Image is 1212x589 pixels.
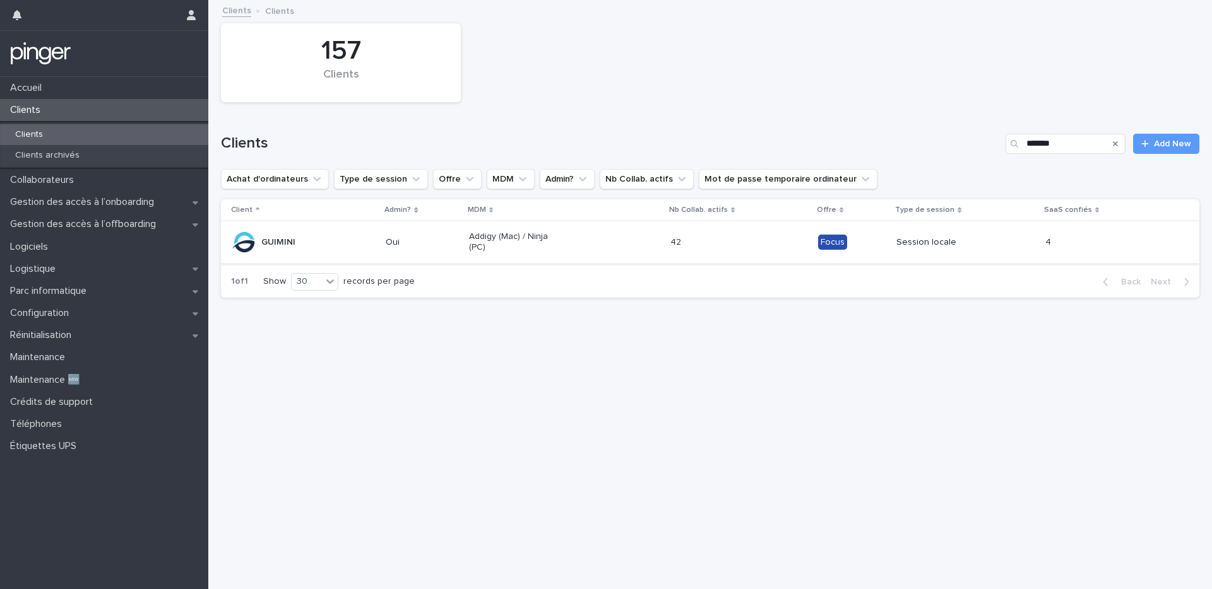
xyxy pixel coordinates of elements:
div: Focus [818,235,847,250]
p: Gestion des accès à l’offboarding [5,218,166,230]
p: MDM [468,203,486,217]
div: 157 [242,35,439,67]
p: SaaS confiés [1044,203,1092,217]
button: Offre [433,169,482,189]
span: Back [1114,277,1141,286]
p: records per page [343,276,415,287]
button: Type de session [334,169,428,189]
p: 1 of 1 [221,266,258,297]
p: Clients [5,104,50,116]
p: Client [231,203,252,217]
p: Crédits de support [5,396,103,408]
span: Next [1151,277,1179,286]
h1: Clients [221,134,1001,153]
img: mTgBEunGTSyRkCgitkcU [10,41,71,66]
p: Logiciels [5,241,58,253]
p: Admin? [384,203,411,217]
p: Logistique [5,263,66,275]
p: 42 [670,235,684,248]
div: Clients [242,68,439,95]
p: Type de session [895,203,954,217]
p: Clients archivés [5,150,90,161]
span: Add New [1154,139,1191,148]
p: Configuration [5,307,79,319]
tr: GUIMINIOuiAddigy (Mac) / Ninja (PC)4242 FocusSession locale44 [221,221,1199,264]
p: Clients [265,3,294,17]
p: Réinitialisation [5,329,81,341]
p: Gestion des accès à l’onboarding [5,196,164,208]
button: Admin? [540,169,595,189]
p: Nb Collab. actifs [669,203,728,217]
input: Search [1006,134,1126,154]
p: Maintenance [5,351,75,363]
button: Next [1146,276,1199,288]
p: Oui [386,237,458,248]
p: Parc informatique [5,285,97,297]
p: Étiquettes UPS [5,440,86,452]
p: Téléphones [5,418,72,430]
p: Session locale [896,237,987,248]
p: Accueil [5,82,52,94]
p: Offre [817,203,836,217]
button: Mot de passe temporaire ordinateur [699,169,877,189]
button: MDM [487,169,535,189]
p: Show [263,276,286,287]
p: GUIMINI [261,237,295,248]
p: Clients [5,129,53,140]
button: Back [1093,276,1146,288]
p: Addigy (Mac) / Ninja (PC) [469,231,559,253]
p: Maintenance 🆕 [5,374,90,386]
button: Achat d'ordinateurs [221,169,329,189]
div: 30 [292,275,322,288]
p: 4 [1045,235,1054,248]
a: Clients [222,3,251,17]
p: Collaborateurs [5,174,84,186]
button: Nb Collab. actifs [600,169,694,189]
a: Add New [1133,134,1199,154]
